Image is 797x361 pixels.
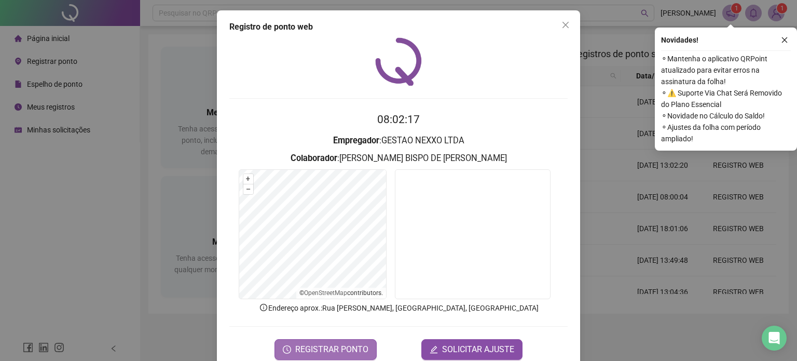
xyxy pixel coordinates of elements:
[259,303,268,312] span: info-circle
[274,339,377,360] button: REGISTRAR PONTO
[781,36,788,44] span: close
[661,122,791,144] span: ⚬ Ajustes da folha com período ampliado!
[243,184,253,194] button: –
[661,87,791,110] span: ⚬ ⚠️ Suporte Via Chat Será Removido do Plano Essencial
[283,345,291,354] span: clock-circle
[442,343,514,356] span: SOLICITAR AJUSTE
[304,289,347,297] a: OpenStreetMap
[762,326,787,351] div: Open Intercom Messenger
[561,21,570,29] span: close
[243,174,253,184] button: +
[333,136,379,145] strong: Empregador
[430,345,438,354] span: edit
[661,53,791,87] span: ⚬ Mantenha o aplicativo QRPoint atualizado para evitar erros na assinatura da folha!
[421,339,523,360] button: editSOLICITAR AJUSTE
[661,34,698,46] span: Novidades !
[661,110,791,122] span: ⚬ Novidade no Cálculo do Saldo!
[375,37,422,86] img: QRPoint
[299,289,383,297] li: © contributors.
[229,302,568,314] p: Endereço aprox. : Rua [PERSON_NAME], [GEOGRAPHIC_DATA], [GEOGRAPHIC_DATA]
[291,153,337,163] strong: Colaborador
[229,21,568,33] div: Registro de ponto web
[377,113,420,126] time: 08:02:17
[229,152,568,165] h3: : [PERSON_NAME] BISPO DE [PERSON_NAME]
[557,17,574,33] button: Close
[229,134,568,148] h3: : GESTAO NEXXO LTDA
[295,343,368,356] span: REGISTRAR PONTO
